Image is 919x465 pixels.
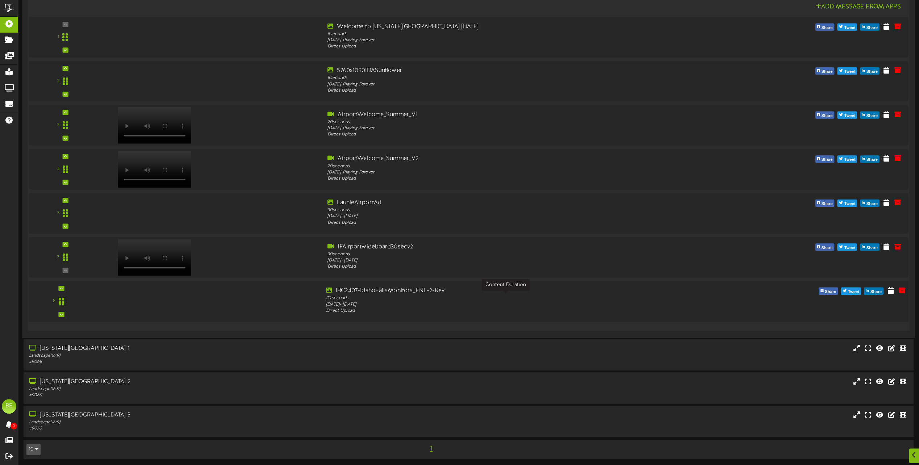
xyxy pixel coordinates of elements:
[843,200,857,208] span: Tweet
[843,156,857,164] span: Tweet
[2,399,16,414] div: BE
[327,251,683,257] div: 30 seconds
[327,264,683,270] div: Direct Upload
[327,163,683,169] div: 20 seconds
[326,308,685,314] div: Direct Upload
[327,155,683,163] div: AirportWelcome_Summer_V2
[837,200,857,207] button: Tweet
[327,125,683,131] div: [DATE] - Playing Forever
[327,88,683,94] div: Direct Upload
[820,156,834,164] span: Share
[815,155,834,163] button: Share
[860,200,879,207] button: Share
[29,378,389,386] div: [US_STATE][GEOGRAPHIC_DATA] 2
[327,198,683,207] div: LaunieAirportAd
[11,423,17,430] span: 0
[327,213,683,219] div: [DATE] - [DATE]
[29,392,389,398] div: # 9069
[327,37,683,43] div: [DATE] - Playing Forever
[869,288,883,296] span: Share
[29,426,389,432] div: # 9070
[860,243,879,251] button: Share
[820,68,834,76] span: Share
[865,244,879,252] span: Share
[29,411,389,419] div: [US_STATE][GEOGRAPHIC_DATA] 3
[327,67,683,75] div: 5760x1080IDASunflower
[428,445,434,453] span: 1
[327,31,683,37] div: 8 seconds
[327,43,683,50] div: Direct Upload
[820,24,834,32] span: Share
[327,176,683,182] div: Direct Upload
[860,155,879,163] button: Share
[815,112,834,119] button: Share
[837,67,857,75] button: Tweet
[327,81,683,87] div: [DATE] - Playing Forever
[326,286,685,295] div: IBC2407-IdahoFallsMonitors_FNL-2-Rev
[843,24,857,32] span: Tweet
[865,24,879,32] span: Share
[815,67,834,75] button: Share
[864,287,884,294] button: Share
[865,68,879,76] span: Share
[26,444,41,455] button: 10
[326,295,685,301] div: 20 seconds
[29,386,389,392] div: Landscape ( 16:9 )
[327,257,683,263] div: [DATE] - [DATE]
[327,22,683,31] div: Welcome to [US_STATE][GEOGRAPHIC_DATA] [DATE]
[327,119,683,125] div: 20 seconds
[819,287,838,294] button: Share
[837,243,857,251] button: Tweet
[327,110,683,119] div: AirportWelcome_Summer_V1
[53,298,55,305] div: 8
[841,287,861,294] button: Tweet
[865,200,879,208] span: Share
[837,112,857,119] button: Tweet
[29,359,389,365] div: # 9068
[327,207,683,213] div: 30 seconds
[843,68,857,76] span: Tweet
[326,301,685,308] div: [DATE] - [DATE]
[815,23,834,30] button: Share
[847,288,861,296] span: Tweet
[29,344,389,353] div: [US_STATE][GEOGRAPHIC_DATA] 1
[29,353,389,359] div: Landscape ( 16:9 )
[327,75,683,81] div: 8 seconds
[823,288,837,296] span: Share
[837,23,857,30] button: Tweet
[327,219,683,226] div: Direct Upload
[843,112,857,120] span: Tweet
[327,169,683,175] div: [DATE] - Playing Forever
[860,112,879,119] button: Share
[815,243,834,251] button: Share
[837,155,857,163] button: Tweet
[815,200,834,207] button: Share
[865,156,879,164] span: Share
[813,3,903,12] button: Add Message From Apps
[860,67,879,75] button: Share
[327,243,683,251] div: IFAirportwideboard30secv2
[820,112,834,120] span: Share
[843,244,857,252] span: Tweet
[29,419,389,426] div: Landscape ( 16:9 )
[860,23,879,30] button: Share
[820,200,834,208] span: Share
[865,112,879,120] span: Share
[820,244,834,252] span: Share
[327,131,683,138] div: Direct Upload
